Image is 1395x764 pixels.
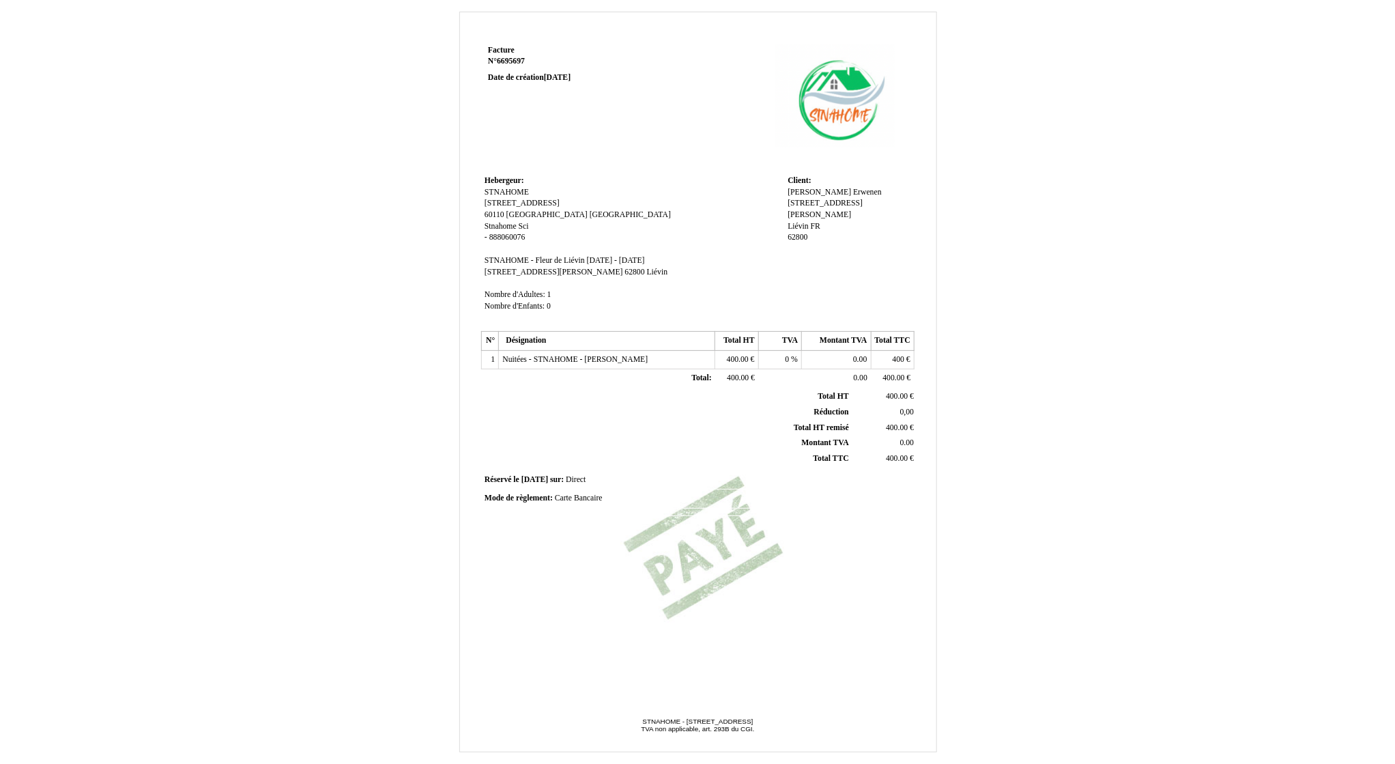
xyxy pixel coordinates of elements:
[715,350,758,369] td: €
[555,494,603,503] span: Carte Bancaire
[788,222,809,231] span: Liévin
[566,475,586,484] span: Direct
[871,350,914,369] td: €
[886,423,908,432] span: 400.00
[852,420,917,436] td: €
[886,392,908,401] span: 400.00
[853,355,867,364] span: 0.00
[900,438,914,447] span: 0.00
[886,454,908,463] span: 400.00
[547,290,551,299] span: 1
[641,725,754,733] span: TVA non applicable, art. 293B du CGI.
[811,222,820,231] span: FR
[852,389,917,404] td: €
[485,268,623,277] span: [STREET_ADDRESS][PERSON_NAME]
[691,373,711,382] span: Total:
[715,332,758,351] th: Total HT
[519,222,529,231] span: Sci
[482,332,499,351] th: N°
[485,233,487,242] span: -
[497,57,525,66] span: 6695697
[900,408,914,416] span: 0,00
[485,199,560,208] span: [STREET_ADDRESS]
[485,222,517,231] span: Stnahome
[871,369,914,388] td: €
[489,233,526,242] span: 888060076
[814,408,849,416] span: Réduction
[794,423,849,432] span: Total HT remisé
[883,373,905,382] span: 400.00
[587,256,645,265] span: [DATE] - [DATE]
[643,718,753,725] span: STNAHOME - [STREET_ADDRESS]
[802,438,849,447] span: Montant TVA
[625,268,645,277] span: 62800
[488,73,571,82] strong: Date de création
[482,350,499,369] td: 1
[758,332,801,351] th: TVA
[871,332,914,351] th: Total TTC
[788,233,807,242] span: 62800
[521,475,548,484] span: [DATE]
[647,268,668,277] span: Liévin
[499,332,715,351] th: Désignation
[550,475,564,484] span: sur:
[502,355,648,364] span: Nuitées - STNAHOME - [PERSON_NAME]
[485,256,585,265] span: STNAHOME - Fleur de Liévin
[485,176,524,185] span: Hebergeur:
[506,210,588,219] span: [GEOGRAPHIC_DATA]
[485,290,545,299] span: Nombre d'Adultes:
[485,210,504,219] span: 60110
[485,302,545,311] span: Nombre d'Enfants:
[485,494,553,503] span: Mode de règlement:
[852,451,917,466] td: €
[788,176,811,185] span: Client:
[547,302,551,311] span: 0
[788,188,851,197] span: [PERSON_NAME]
[802,332,871,351] th: Montant TVA
[544,73,571,82] span: [DATE]
[727,355,749,364] span: 400.00
[715,369,758,388] td: €
[818,392,849,401] span: Total HT
[760,45,911,147] img: logo
[814,454,849,463] span: Total TTC
[853,188,882,197] span: Erwenen
[485,475,519,484] span: Réservé le
[727,373,749,382] span: 400.00
[590,210,671,219] span: [GEOGRAPHIC_DATA]
[485,188,529,197] span: STNAHOME
[488,46,515,55] span: Facture
[488,56,651,67] strong: N°
[786,355,790,364] span: 0
[854,373,867,382] span: 0.00
[758,350,801,369] td: %
[893,355,905,364] span: 400
[788,199,863,219] span: [STREET_ADDRESS][PERSON_NAME]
